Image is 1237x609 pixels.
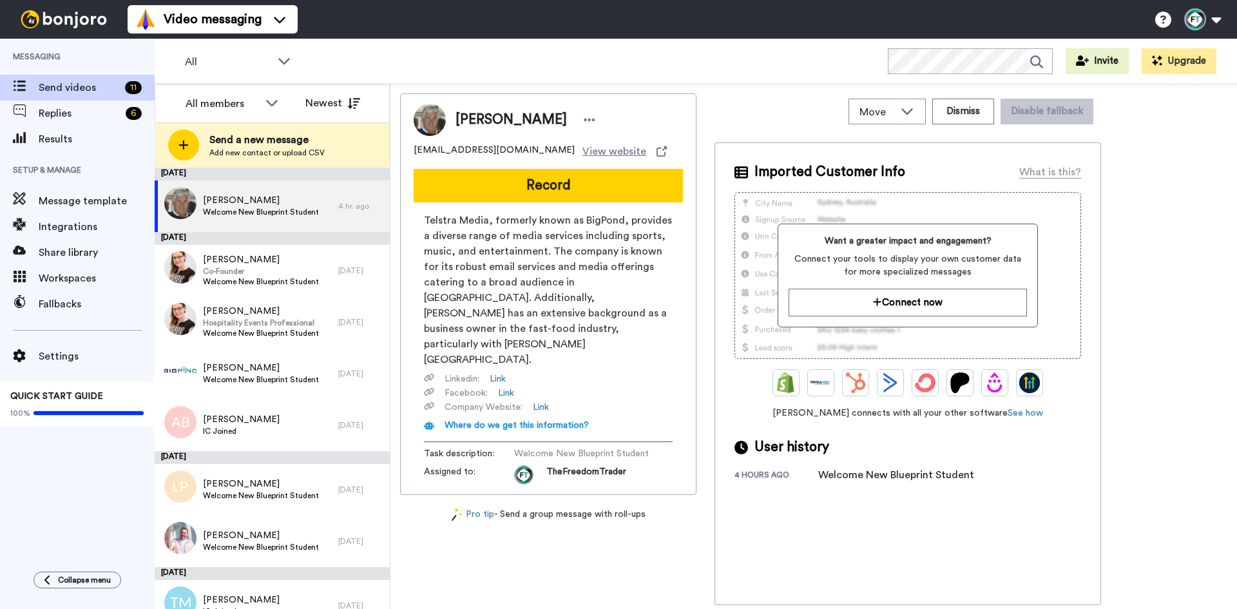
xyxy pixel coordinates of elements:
span: IC Joined [203,426,280,436]
div: 11 [125,81,142,94]
span: [PERSON_NAME] [455,110,567,130]
span: Facebook : [445,387,488,400]
div: All members [186,96,259,111]
span: [PERSON_NAME] [203,413,280,426]
img: Patreon [950,372,970,393]
a: See how [1008,409,1043,418]
span: Task description : [424,447,514,460]
button: Disable fallback [1001,99,1093,124]
span: [PERSON_NAME] connects with all your other software [734,407,1081,420]
img: bj-logo-header-white.svg [15,10,112,28]
span: [PERSON_NAME] [203,478,319,490]
span: Telstra Media, formerly known as BigPond, provides a diverse range of media services including sp... [424,213,673,367]
a: Link [498,387,514,400]
button: Collapse menu [34,572,121,588]
div: [DATE] [338,317,383,327]
span: Welcome New Blueprint Student [203,276,319,287]
span: Want a greater impact and engagement? [789,235,1026,247]
span: Linkedin : [445,372,479,385]
span: Message template [39,193,155,209]
span: [PERSON_NAME] [203,194,319,207]
span: Welcome New Blueprint Student [514,447,649,460]
img: Ontraport [810,372,831,393]
img: Hubspot [845,372,866,393]
img: Shopify [776,372,796,393]
span: Co-Founder [203,266,319,276]
div: [DATE] [338,266,383,276]
span: Welcome New Blueprint Student [203,542,319,552]
img: magic-wand.svg [452,508,463,521]
span: [PERSON_NAME] [203,305,319,318]
img: vm-color.svg [135,9,156,30]
img: ActiveCampaign [880,372,901,393]
span: Imported Customer Info [754,162,905,182]
img: Image of Bernie Knight [414,104,446,136]
img: ab.png [164,406,197,438]
span: [EMAIL_ADDRESS][DOMAIN_NAME] [414,144,575,159]
span: Workspaces [39,271,155,286]
span: QUICK START GUIDE [10,392,103,401]
a: Pro tip [452,508,494,521]
span: Integrations [39,219,155,235]
div: 4 hours ago [734,470,818,483]
span: [PERSON_NAME] [203,253,319,266]
img: GoHighLevel [1019,372,1040,393]
span: Welcome New Blueprint Student [203,207,319,217]
span: Replies [39,106,120,121]
img: 2c449597-e5ca-4ed1-acd5-9cd057abb095.jpg [164,522,197,554]
button: Newest [296,90,370,116]
div: - Send a group message with roll-ups [400,508,696,521]
img: ConvertKit [915,372,935,393]
div: [DATE] [338,536,383,546]
div: [DATE] [155,168,390,180]
span: Where do we get this information? [445,421,589,430]
button: Record [414,169,683,202]
span: Results [39,131,155,147]
span: 100% [10,408,30,418]
span: Fallbacks [39,296,155,312]
span: [PERSON_NAME] [203,362,319,374]
span: Welcome New Blueprint Student [203,328,319,338]
div: 6 [126,107,142,120]
span: Move [859,104,894,120]
span: Hospitality Events Professional [203,318,319,328]
a: Link [490,372,506,385]
span: Welcome New Blueprint Student [203,374,319,385]
span: Add new contact or upload CSV [209,148,325,158]
span: View website [582,144,646,159]
span: Collapse menu [58,575,111,585]
img: aa511383-47eb-4547-b70f-51257f42bea2-1630295480.jpg [514,465,533,485]
span: Welcome New Blueprint Student [203,490,319,501]
img: 432ee40c-4ac4-4737-83b0-c728ed66abb6.jpg [164,303,197,335]
img: c82be33f-5d18-47ca-90a2-97ac3d523543.jpg [164,251,197,284]
img: 937fd94d-61ad-4939-ad82-18f3f4ce4333.jpg [164,187,197,219]
img: 84be4fcb-3773-45d2-8457-371cd1a6f14a.jpg [164,354,197,387]
button: Invite [1066,48,1129,74]
span: User history [754,438,829,457]
div: 4 hr. ago [338,201,383,211]
span: All [185,54,271,70]
button: Connect now [789,289,1026,316]
span: Send videos [39,80,120,95]
div: [DATE] [155,232,390,245]
a: Link [533,401,549,414]
span: Video messaging [164,10,262,28]
span: Share library [39,245,155,260]
div: [DATE] [338,485,383,495]
span: TheFreedomTrader [546,465,626,485]
div: What is this? [1019,164,1081,180]
div: [DATE] [155,451,390,464]
span: Send a new message [209,132,325,148]
button: Upgrade [1142,48,1216,74]
span: [PERSON_NAME] [203,529,319,542]
img: Drip [984,372,1005,393]
span: Connect your tools to display your own customer data for more specialized messages [789,253,1026,278]
span: Assigned to: [424,465,514,485]
div: [DATE] [338,420,383,430]
a: View website [582,144,667,159]
span: [PERSON_NAME] [203,594,280,606]
div: [DATE] [155,567,390,580]
span: Settings [39,349,155,364]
